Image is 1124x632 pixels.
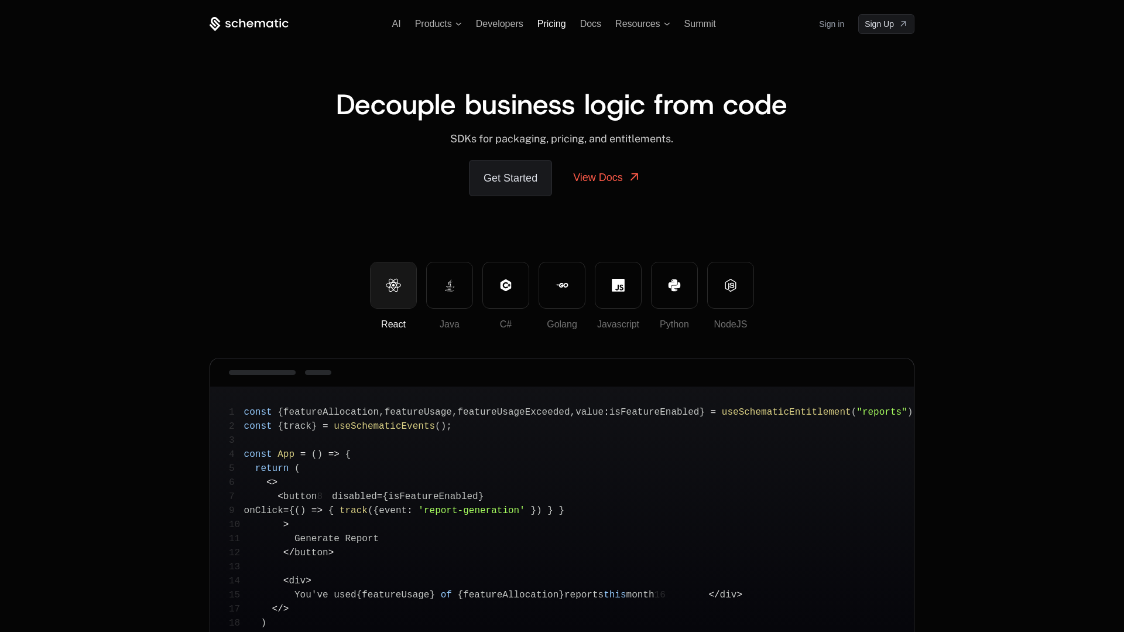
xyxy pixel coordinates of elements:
span: ) [441,421,447,432]
span: 3 [229,433,244,447]
span: , [379,407,385,418]
span: } [547,505,553,516]
a: AI [392,19,401,29]
span: ( [435,421,441,432]
span: 1 [229,405,244,419]
span: : [407,505,413,516]
div: NodeJS [708,317,753,332]
span: 16 [654,588,675,602]
span: < [272,604,278,614]
div: C# [483,317,529,332]
a: Pricing [537,19,566,29]
span: isFeatureEnabled [609,407,700,418]
span: ( [311,449,317,460]
span: Products [415,19,452,29]
span: 'report-generation' [418,505,525,516]
span: ) [261,618,266,628]
span: onClick [244,505,283,516]
a: Get Started [469,160,552,196]
div: Java [427,317,472,332]
div: Python [652,317,697,332]
span: ) [536,505,542,516]
span: Summit [684,19,716,29]
div: Golang [539,317,585,332]
span: const [244,449,272,460]
span: Generate [294,534,340,544]
span: < [277,491,283,502]
button: React [370,262,417,309]
span: { [357,590,362,600]
span: ( [368,505,373,516]
span: track [283,421,311,432]
span: div [720,590,737,600]
span: 14 [229,574,249,588]
span: Resources [615,19,660,29]
button: C# [482,262,529,309]
span: of [441,590,452,600]
span: featureAllocation [283,407,379,418]
span: ( [294,463,300,474]
span: month [626,590,654,600]
div: Javascript [595,317,641,332]
span: , [452,407,458,418]
span: } [478,491,484,502]
span: { [277,407,283,418]
span: , [570,407,576,418]
span: featureUsage [362,590,429,600]
span: ; [446,421,452,432]
span: > [272,477,278,488]
span: } [311,421,317,432]
span: const [244,421,272,432]
button: Golang [539,262,585,309]
span: 4 [229,447,244,462]
span: { [457,590,463,600]
span: You [294,590,311,600]
a: Docs [580,19,601,29]
span: / [714,590,720,600]
span: ) [907,407,913,418]
span: 7 [229,490,244,504]
span: 8 [317,490,332,504]
span: = [323,421,328,432]
span: = [283,505,289,516]
span: Decouple business logic from code [336,86,787,123]
span: 2 [229,419,244,433]
span: return [255,463,289,474]
span: useSchematicEntitlement [722,407,851,418]
span: useSchematicEvents [334,421,435,432]
span: 6 [229,476,244,490]
button: Python [651,262,698,309]
span: { [382,491,388,502]
span: { [345,449,351,460]
span: 5 [229,462,244,476]
span: = [300,449,306,460]
span: ; [913,407,919,418]
span: 've used [311,590,357,600]
span: > [283,604,289,614]
span: > [736,590,742,600]
span: featureUsage [385,407,452,418]
button: Javascript [595,262,642,309]
span: { [289,505,294,516]
span: 13 [229,560,249,574]
span: } [699,407,705,418]
span: { [373,505,379,516]
span: App [277,449,294,460]
span: = [711,407,717,418]
span: => [328,449,340,460]
span: 11 [229,532,249,546]
span: < [283,576,289,586]
span: ( [851,407,857,418]
span: / [277,604,283,614]
button: Java [426,262,473,309]
span: isFeatureEnabled [388,491,478,502]
span: { [328,505,334,516]
span: featureAllocation [463,590,558,600]
span: value [575,407,604,418]
span: button [283,491,317,502]
span: disabled [332,491,377,502]
span: > [283,520,289,530]
span: const [244,407,272,418]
